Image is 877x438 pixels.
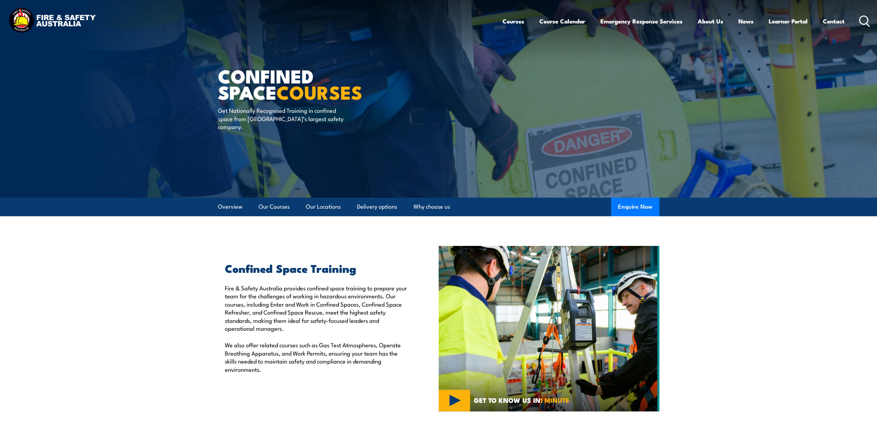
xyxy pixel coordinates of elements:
[611,198,659,216] button: Enquire Now
[413,198,450,216] a: Why choose us
[539,12,585,30] a: Course Calendar
[502,12,524,30] a: Courses
[218,68,388,100] h1: Confined Space
[218,198,242,216] a: Overview
[600,12,682,30] a: Emergency Response Services
[738,12,754,30] a: News
[225,284,407,332] p: Fire & Safety Australia provides confined space training to prepare your team for the challenges ...
[474,397,569,403] span: GET TO KNOW US IN
[540,395,569,405] strong: 1 MINUTE
[218,106,344,130] p: Get Nationally Recognised Training in confined space from [GEOGRAPHIC_DATA]’s largest safety comp...
[306,198,341,216] a: Our Locations
[698,12,723,30] a: About Us
[823,12,845,30] a: Contact
[225,341,407,373] p: We also offer related courses such as Gas Test Atmospheres, Operate Breathing Apparatus, and Work...
[439,246,659,411] img: Confined Space Courses Australia
[277,77,362,106] strong: COURSES
[769,12,808,30] a: Learner Portal
[259,198,290,216] a: Our Courses
[225,263,407,273] h2: Confined Space Training
[357,198,397,216] a: Delivery options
